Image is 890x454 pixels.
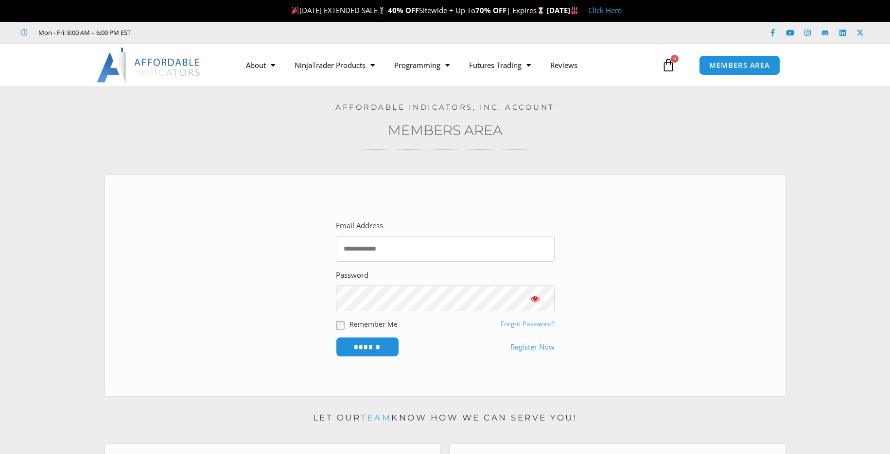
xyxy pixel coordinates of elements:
[285,54,384,76] a: NinjaTrader Products
[571,7,578,14] img: 🏭
[97,48,201,83] img: LogoAI | Affordable Indicators – NinjaTrader
[547,5,578,15] strong: [DATE]
[335,102,555,112] a: Affordable Indicators, Inc. Account
[236,54,659,76] nav: Menu
[378,7,385,14] img: 🏌️‍♂️
[709,62,770,69] span: MEMBERS AREA
[384,54,459,76] a: Programming
[588,5,622,15] a: Click Here
[459,54,541,76] a: Futures Trading
[388,122,503,138] a: Members Area
[475,5,506,15] strong: 70% OFF
[236,54,285,76] a: About
[349,319,398,329] label: Remember Me
[541,54,587,76] a: Reviews
[501,319,555,328] a: Forgot Password?
[289,5,547,15] span: [DATE] EXTENDED SALE Sitewide + Up To | Expires
[292,7,299,14] img: 🎉
[336,219,383,233] label: Email Address
[671,55,679,63] span: 0
[537,7,544,14] img: ⌛
[699,55,780,75] a: MEMBERS AREA
[36,27,131,38] span: Mon - Fri: 8:00 AM – 6:00 PM EST
[105,410,785,426] p: Let our know how we can serve you!
[144,28,290,37] iframe: Customer reviews powered by Trustpilot
[388,5,419,15] strong: 40% OFF
[336,269,368,282] label: Password
[510,340,555,354] a: Register Now
[647,51,690,79] a: 0
[361,413,391,422] a: team
[516,286,555,311] button: Show password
